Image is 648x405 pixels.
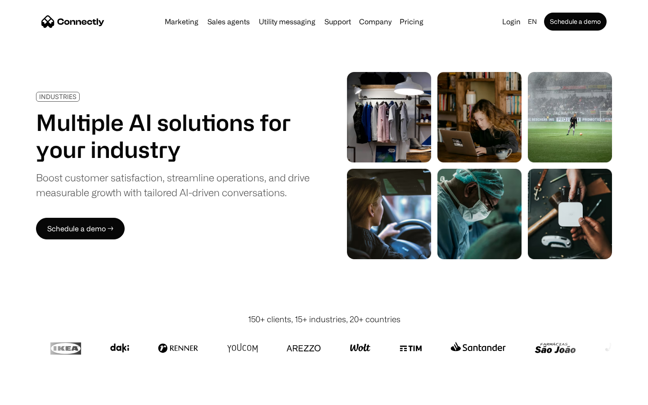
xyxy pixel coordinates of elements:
a: Schedule a demo → [36,218,125,239]
div: 150+ clients, 15+ industries, 20+ countries [248,313,400,325]
div: en [528,15,537,28]
h1: Multiple AI solutions for your industry [36,109,310,163]
a: Schedule a demo [544,13,607,31]
a: Support [321,18,355,25]
a: Pricing [396,18,427,25]
ul: Language list [18,389,54,402]
a: Sales agents [204,18,253,25]
a: Utility messaging [255,18,319,25]
a: Login [499,15,524,28]
aside: Language selected: English [9,388,54,402]
div: INDUSTRIES [39,93,76,100]
a: Marketing [161,18,202,25]
div: Company [359,15,391,28]
div: Boost customer satisfaction, streamline operations, and drive measurable growth with tailored AI-... [36,170,310,200]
